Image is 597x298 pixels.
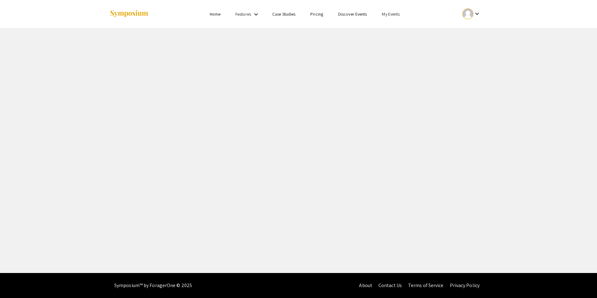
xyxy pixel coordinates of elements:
[456,7,487,21] button: Expand account dropdown
[272,11,295,17] a: Case Studies
[252,11,260,18] mat-icon: Expand Features list
[110,10,149,18] img: Symposium by ForagerOne
[408,282,444,289] a: Terms of Service
[310,11,323,17] a: Pricing
[114,273,192,298] div: Symposium™ by ForagerOne © 2025
[338,11,367,17] a: Discover Events
[450,282,480,289] a: Privacy Policy
[473,10,481,17] mat-icon: Expand account dropdown
[359,282,372,289] a: About
[235,11,251,17] a: Features
[210,11,220,17] a: Home
[382,11,400,17] a: My Events
[378,282,402,289] a: Contact Us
